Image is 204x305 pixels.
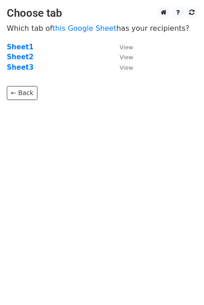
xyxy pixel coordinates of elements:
[111,43,133,51] a: View
[7,86,37,100] a: ← Back
[111,53,133,61] a: View
[120,64,133,71] small: View
[7,43,33,51] a: Sheet1
[120,54,133,61] small: View
[111,63,133,71] a: View
[7,24,197,33] p: Which tab of has your recipients?
[7,63,33,71] a: Sheet3
[52,24,116,33] a: this Google Sheet
[120,44,133,51] small: View
[7,7,197,20] h3: Choose tab
[7,53,33,61] a: Sheet2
